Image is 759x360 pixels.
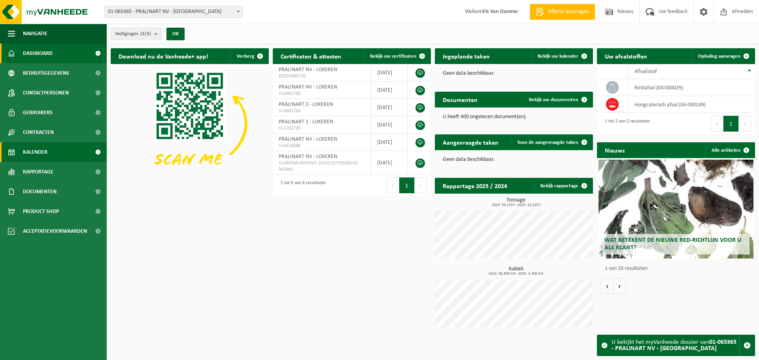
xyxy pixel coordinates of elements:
h3: Kubiek [439,266,593,276]
span: 01-065365 - PRALINART NV - LOKEREN [104,6,243,18]
span: 2024: 36,300 m3 - 2025: 3,300 m3 [439,272,593,276]
strong: Els Van Damme [483,9,518,15]
button: Next [415,177,427,193]
a: Bekijk uw certificaten [364,48,430,64]
span: Wat betekent de nieuwe RED-richtlijn voor u als klant? [604,237,741,251]
span: PRALINART NV - LOKEREN [279,154,337,160]
img: Download de VHEPlus App [111,64,269,183]
span: Verberg [237,54,254,59]
div: U bekijkt het myVanheede dossier van [612,335,739,356]
h3: Tonnage [439,198,593,207]
h2: Documenten [435,92,485,107]
p: 1 van 10 resultaten [605,266,751,271]
span: VLA901734 [279,108,365,114]
strong: 01-065365 - PRALINART NV - [GEOGRAPHIC_DATA] [612,339,736,352]
button: Previous [387,177,399,193]
span: PRALINART NV - LOKEREN [279,67,337,73]
span: Acceptatievoorwaarden [23,221,87,241]
span: Rapportage [23,162,53,182]
span: VLAREMA-ARCHIVE-20131107135030-01-065365 [279,160,365,173]
span: Product Shop [23,202,59,221]
span: PRALINART NV - LOKEREN [279,84,337,90]
span: PRALINART 2 - LOKEREN [279,102,333,107]
span: Bekijk uw documenten [529,97,578,102]
a: Bekijk uw kalender [531,48,592,64]
span: Ophaling aanvragen [698,54,740,59]
a: Bekijk uw documenten [523,92,592,107]
button: 1 [723,116,739,132]
h2: Rapportage 2025 / 2024 [435,178,515,193]
span: Contactpersonen [23,83,69,103]
a: Offerte aanvragen [530,4,595,20]
a: Bekijk rapportage [534,178,592,194]
span: 2024: 34,110 t - 2025: 22,515 t [439,203,593,207]
h2: Nieuws [597,142,632,158]
td: [DATE] [371,81,408,99]
span: VLA702729 [279,125,365,132]
button: Verberg [230,48,268,64]
span: Contracten [23,123,54,142]
span: Documenten [23,182,57,202]
td: [DATE] [371,64,408,81]
span: PRALINART NV - LOKEREN [279,136,337,142]
td: [DATE] [371,134,408,151]
a: Wat betekent de nieuwe RED-richtlijn voor u als klant? [599,160,753,258]
span: Toon de aangevraagde taken [517,140,578,145]
span: Navigatie [23,24,47,43]
h2: Aangevraagde taken [435,134,506,150]
span: Offerte aanvragen [546,8,591,16]
h2: Download nu de Vanheede+ app! [111,48,216,64]
td: [DATE] [371,151,408,175]
button: 1 [399,177,415,193]
button: OK [166,28,185,40]
td: [DATE] [371,99,408,116]
count: (3/3) [140,31,151,36]
span: Gebruikers [23,103,53,123]
div: 1 tot 2 van 2 resultaten [601,115,650,132]
a: Ophaling aanvragen [692,48,754,64]
p: Geen data beschikbaar. [443,157,585,162]
h2: Certificaten & attesten [273,48,349,64]
span: Vestigingen [115,28,151,40]
span: Afvalstof [634,68,657,75]
h2: Ingeplande taken [435,48,498,64]
span: Dashboard [23,43,53,63]
span: Kalender [23,142,47,162]
p: Geen data beschikbaar. [443,71,585,76]
td: hoogcalorisch afval (04-000149) [629,96,755,113]
td: [DATE] [371,116,408,134]
span: Bekijk uw kalender [538,54,578,59]
span: VLA610688 [279,143,365,149]
span: RED25000750 [279,73,365,79]
h2: Uw afvalstoffen [597,48,655,64]
button: Vorige [601,278,614,294]
a: Toon de aangevraagde taken [511,134,592,150]
span: Bekijk uw certificaten [370,54,416,59]
div: 1 tot 6 van 6 resultaten [277,177,326,194]
span: PRALINART 2 - LOKEREN [279,119,333,125]
a: Alle artikelen [705,142,754,158]
span: 01-065365 - PRALINART NV - LOKEREN [105,6,242,17]
td: restafval (04-000029) [629,79,755,96]
span: Bedrijfsgegevens [23,63,69,83]
button: Volgende [614,278,626,294]
p: U heeft 400 ongelezen document(en). [443,114,585,120]
button: Next [739,116,751,132]
button: Previous [711,116,723,132]
span: VLA901730 [279,90,365,97]
button: Vestigingen(3/3) [111,28,162,40]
